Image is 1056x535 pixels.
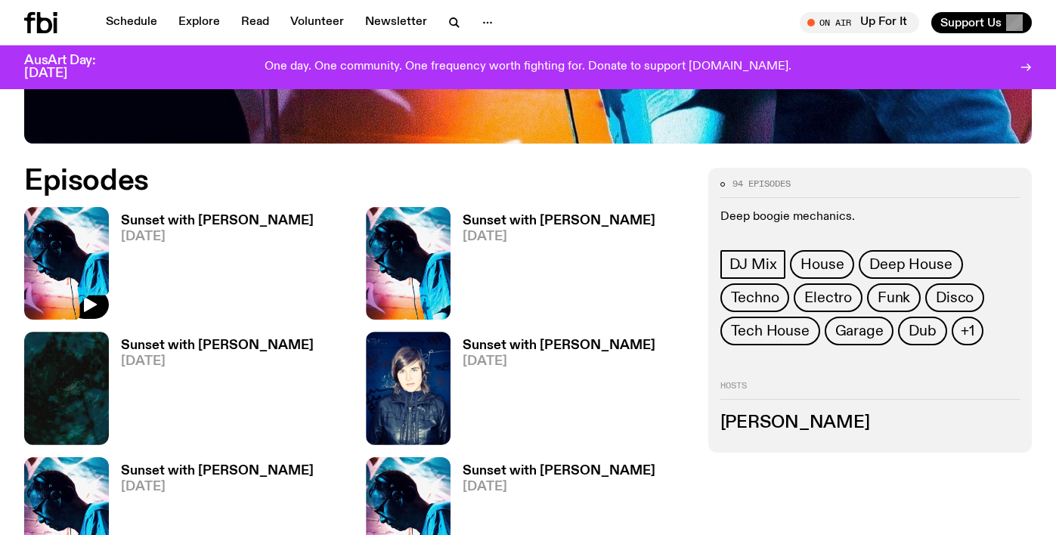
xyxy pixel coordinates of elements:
button: Support Us [931,12,1032,33]
h3: Sunset with [PERSON_NAME] [121,339,314,352]
a: Newsletter [356,12,436,33]
span: Funk [878,289,910,306]
img: Simon Caldwell stands side on, looking downwards. He has headphones on. Behind him is a brightly ... [24,207,109,320]
a: Volunteer [281,12,353,33]
h3: [PERSON_NAME] [720,415,1020,431]
a: Deep House [859,250,962,279]
a: Sunset with [PERSON_NAME][DATE] [451,339,655,444]
button: On AirUp For It [800,12,919,33]
h3: AusArt Day: [DATE] [24,54,121,80]
span: Disco [936,289,974,306]
h3: Sunset with [PERSON_NAME] [463,339,655,352]
a: Dub [898,317,946,345]
h2: Hosts [720,382,1020,400]
span: Dub [909,323,936,339]
span: [DATE] [463,355,655,368]
h3: Sunset with [PERSON_NAME] [121,215,314,227]
p: Deep boogie mechanics. [720,210,1020,224]
a: Funk [867,283,921,312]
span: [DATE] [121,355,314,368]
a: Electro [794,283,862,312]
span: [DATE] [121,230,314,243]
span: +1 [961,323,974,339]
span: Garage [835,323,884,339]
a: Techno [720,283,790,312]
span: [DATE] [463,230,655,243]
span: Support Us [940,16,1002,29]
a: Sunset with [PERSON_NAME][DATE] [109,339,314,444]
h3: Sunset with [PERSON_NAME] [121,465,314,478]
span: House [801,256,844,273]
span: [DATE] [463,481,655,493]
span: Tech House [731,323,810,339]
img: Simon Caldwell stands side on, looking downwards. He has headphones on. Behind him is a brightly ... [366,207,451,320]
h3: Sunset with [PERSON_NAME] [463,465,655,478]
h3: Sunset with [PERSON_NAME] [463,215,655,227]
a: Explore [169,12,229,33]
a: House [790,250,854,279]
p: One day. One community. One frequency worth fighting for. Donate to support [DOMAIN_NAME]. [265,60,791,74]
span: Electro [804,289,852,306]
a: Sunset with [PERSON_NAME][DATE] [451,215,655,320]
span: DJ Mix [729,256,777,273]
a: Schedule [97,12,166,33]
h2: Episodes [24,168,690,195]
a: Read [232,12,278,33]
span: 94 episodes [732,180,791,188]
button: +1 [952,317,983,345]
span: Deep House [869,256,952,273]
a: Disco [925,283,984,312]
span: [DATE] [121,481,314,493]
span: Techno [731,289,779,306]
a: DJ Mix [720,250,786,279]
a: Sunset with [PERSON_NAME][DATE] [109,215,314,320]
a: Garage [825,317,894,345]
a: Tech House [720,317,820,345]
